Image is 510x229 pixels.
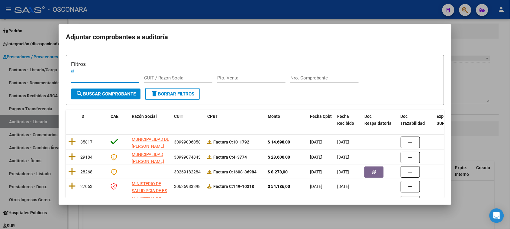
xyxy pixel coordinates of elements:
span: [DATE] [310,140,322,144]
datatable-header-cell: Razón Social [129,110,172,130]
button: Borrar Filtros [145,88,200,100]
datatable-header-cell: Fecha Recibido [335,110,362,130]
span: ID [80,114,84,119]
button: Buscar Comprobante [71,89,140,99]
span: Razón Social [132,114,157,119]
strong: $ 14.698,00 [268,140,290,144]
span: Monto [268,114,280,119]
mat-icon: delete [151,90,158,97]
div: Open Intercom Messenger [489,208,504,223]
span: MINISTERIO DE SALUD PCIA DE BS AS [132,181,167,200]
span: [DATE] [310,184,322,189]
strong: $ 8.278,00 [268,169,288,174]
datatable-header-cell: Doc Respaldatoria [362,110,398,130]
strong: $ 54.186,00 [268,184,290,189]
span: Doc Trazabilidad [401,114,425,126]
span: 27063 [80,184,92,189]
span: 29184 [80,155,92,160]
span: [DATE] [337,169,350,174]
span: Fecha Cpbt [310,114,332,119]
span: MUNICIPALIDAD DE [PERSON_NAME] [132,137,169,149]
span: Buscar Comprobante [76,91,136,97]
datatable-header-cell: Doc Trazabilidad [398,110,434,130]
span: CPBT [207,114,218,119]
span: 30269182284 [174,169,201,174]
span: Fecha Recibido [337,114,354,126]
h2: Adjuntar comprobantes a auditoría [66,31,444,43]
datatable-header-cell: Monto [265,110,308,130]
span: [DATE] [337,184,350,189]
span: Factura C: [213,140,233,144]
span: Factura C: [213,184,233,189]
span: Expediente SUR Asociado [437,114,464,126]
mat-icon: search [76,90,83,97]
span: Factura C: [213,169,233,174]
strong: 1608-36984 [213,169,257,174]
span: Doc Respaldatoria [364,114,392,126]
span: 30999006058 [174,140,201,144]
span: [DATE] [310,169,322,174]
span: 30999074843 [174,155,201,160]
span: Borrar Filtros [151,91,194,97]
span: [DATE] [337,140,350,144]
span: [DATE] [337,155,350,160]
datatable-header-cell: CUIT [172,110,205,130]
datatable-header-cell: ID [78,110,108,130]
strong: 149-10318 [213,184,254,189]
span: Factura C: [213,155,233,160]
h3: Filtros [71,60,439,68]
span: 35817 [80,140,92,144]
datatable-header-cell: Fecha Cpbt [308,110,335,130]
datatable-header-cell: Expediente SUR Asociado [434,110,468,130]
span: 28268 [80,169,92,174]
span: MUNICIPALIDAD [PERSON_NAME][GEOGRAPHIC_DATA] [132,152,173,171]
strong: 10-1792 [213,140,249,144]
datatable-header-cell: CAE [108,110,129,130]
strong: $ 28.600,00 [268,155,290,160]
span: 30626983398 [174,184,201,189]
span: [DATE] [310,155,322,160]
span: MINISTERIO DE SALUD PCIA DE BS AS [132,196,167,215]
span: CAE [111,114,118,119]
strong: 4-3774 [213,155,247,160]
span: CUIT [174,114,183,119]
datatable-header-cell: CPBT [205,110,265,130]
